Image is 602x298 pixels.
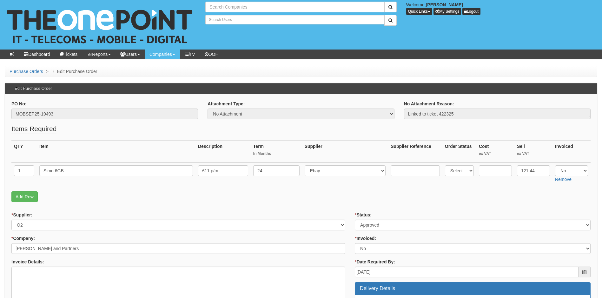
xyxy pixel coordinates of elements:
[355,212,372,218] label: Status:
[253,151,300,156] small: In Months
[180,50,200,59] a: TV
[10,69,43,74] a: Purchase Orders
[44,69,50,74] span: >
[360,286,585,291] h3: Delivery Details
[302,141,388,163] th: Supplier
[55,50,83,59] a: Tickets
[195,141,251,163] th: Description
[11,83,55,94] h3: Edit Purchase Order
[208,101,245,107] label: Attachment Type:
[514,141,552,163] th: Sell
[11,212,32,218] label: Supplier:
[205,15,384,24] input: Search Users
[116,50,145,59] a: Users
[11,124,56,134] legend: Items Required
[552,141,591,163] th: Invoiced
[19,50,55,59] a: Dashboard
[404,101,454,107] label: No Attachment Reason:
[205,2,384,12] input: Search Companies
[388,141,442,163] th: Supplier Reference
[517,151,550,156] small: ex VAT
[404,109,591,119] textarea: Linked to ticket 422325
[200,50,223,59] a: OOH
[401,2,602,15] div: Welcome,
[51,68,97,75] li: Edit Purchase Order
[555,177,572,182] a: Remove
[11,235,35,242] label: Company:
[145,50,180,59] a: Companies
[442,141,476,163] th: Order Status
[355,259,395,265] label: Date Required By:
[355,235,376,242] label: Invoiced:
[11,141,37,163] th: QTY
[251,141,302,163] th: Term
[433,8,461,15] a: My Settings
[11,101,26,107] label: PO No:
[11,191,38,202] a: Add Row
[37,141,195,163] th: Item
[11,259,44,265] label: Invoice Details:
[476,141,514,163] th: Cost
[426,2,463,7] b: [PERSON_NAME]
[462,8,480,15] a: Logout
[479,151,512,156] small: ex VAT
[82,50,116,59] a: Reports
[406,8,432,15] button: Quick Links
